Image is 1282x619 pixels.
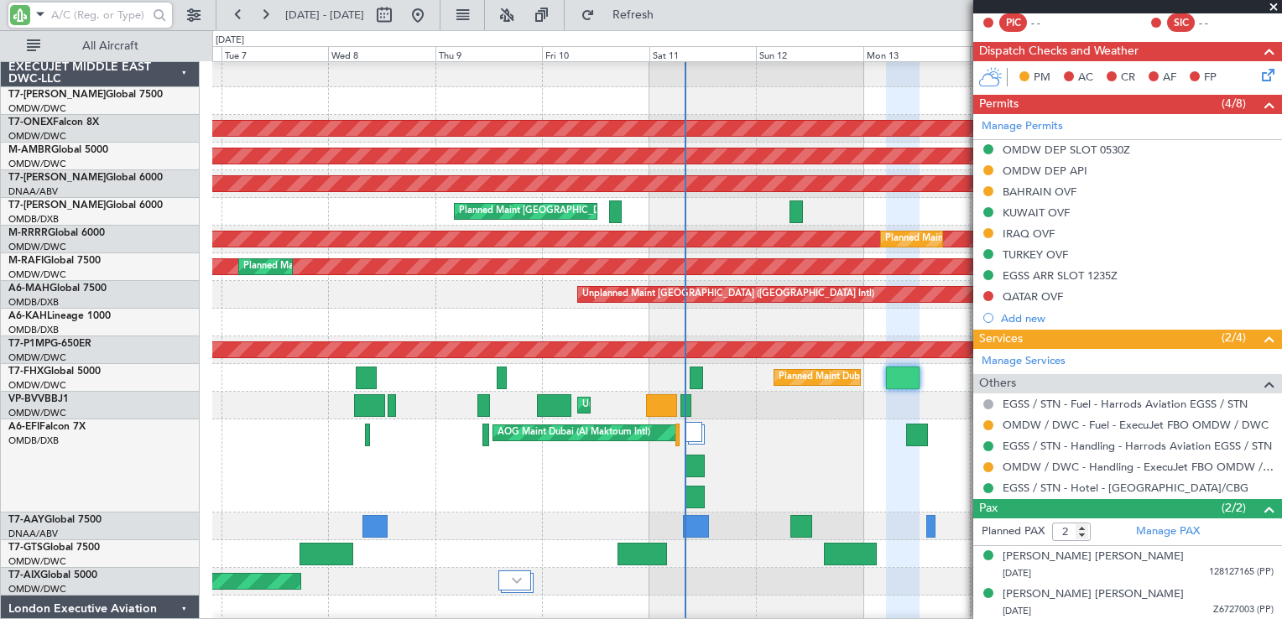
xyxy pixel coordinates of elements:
span: [DATE] [1003,567,1031,580]
div: OMDW DEP API [1003,164,1087,178]
a: EGSS / STN - Handling - Harrods Aviation EGSS / STN [1003,439,1272,453]
div: Planned Maint Dubai (Al Maktoum Intl) [779,365,944,390]
span: T7-FHX [8,367,44,377]
div: IRAQ OVF [1003,226,1055,241]
div: OMDW DEP SLOT 0530Z [1003,143,1130,157]
span: A6-EFI [8,422,39,432]
img: arrow-gray.svg [512,577,522,584]
a: OMDW/DWC [8,379,66,392]
div: [DATE] [216,34,244,48]
a: Manage PAX [1136,523,1200,540]
span: 128127165 (PP) [1209,565,1274,580]
a: T7-ONEXFalcon 8X [8,117,99,127]
a: T7-GTSGlobal 7500 [8,543,100,553]
span: T7-AAY [8,515,44,525]
div: [PERSON_NAME] [PERSON_NAME] [1003,586,1184,603]
label: Planned PAX [982,523,1045,540]
div: Sun 12 [756,46,862,61]
a: T7-[PERSON_NAME]Global 6000 [8,173,163,183]
div: QATAR OVF [1003,289,1063,304]
a: OMDW / DWC - Fuel - ExecuJet FBO OMDW / DWC [1003,418,1269,432]
a: A6-MAHGlobal 7500 [8,283,107,294]
a: Manage Services [982,353,1066,370]
div: Planned Maint [GEOGRAPHIC_DATA] ([GEOGRAPHIC_DATA] Intl) [459,199,739,224]
span: T7-P1MP [8,339,50,349]
span: Pax [979,499,998,518]
span: AC [1078,70,1093,86]
div: - - [1031,15,1069,30]
div: EGSS ARR SLOT 1235Z [1003,268,1118,283]
a: OMDB/DXB [8,324,59,336]
span: A6-KAH [8,311,47,321]
div: Tue 14 [970,46,1076,61]
a: OMDB/DXB [8,434,59,447]
a: EGSS / STN - Fuel - Harrods Aviation EGSS / STN [1003,397,1248,411]
span: T7-[PERSON_NAME] [8,173,106,183]
a: Manage Permits [982,118,1063,135]
span: T7-AIX [8,570,40,580]
button: Refresh [573,2,674,29]
a: OMDB/DXB [8,213,59,226]
a: A6-EFIFalcon 7X [8,422,86,432]
a: OMDW/DWC [8,268,66,281]
div: Planned Maint Dubai (Al Maktoum Intl) [243,254,409,279]
a: OMDW/DWC [8,351,66,364]
div: [PERSON_NAME] [PERSON_NAME] [1003,549,1184,565]
a: T7-AIXGlobal 5000 [8,570,97,580]
span: Dispatch Checks and Weather [979,42,1139,61]
a: T7-FHXGlobal 5000 [8,367,101,377]
span: T7-[PERSON_NAME] [8,90,106,100]
a: OMDW/DWC [8,102,66,115]
div: Mon 13 [863,46,970,61]
span: M-AMBR [8,145,51,155]
span: Services [979,330,1023,349]
a: OMDW/DWC [8,241,66,253]
span: A6-MAH [8,283,50,294]
div: Unplanned Maint [GEOGRAPHIC_DATA] (Al Maktoum Intl) [582,393,831,418]
a: VP-BVVBBJ1 [8,394,69,404]
span: (2/4) [1222,329,1246,346]
span: PM [1034,70,1050,86]
div: KUWAIT OVF [1003,205,1070,220]
span: M-RAFI [8,256,44,266]
div: Unplanned Maint [GEOGRAPHIC_DATA] ([GEOGRAPHIC_DATA] Intl) [582,282,874,307]
a: T7-[PERSON_NAME]Global 7500 [8,90,163,100]
input: A/C (Reg. or Type) [51,3,148,28]
a: OMDW / DWC - Handling - ExecuJet FBO OMDW / DWC [1003,460,1274,474]
a: OMDW/DWC [8,555,66,568]
span: [DATE] [1003,605,1031,617]
span: T7-[PERSON_NAME] [8,200,106,211]
div: PIC [999,13,1027,32]
div: Tue 7 [221,46,328,61]
span: Refresh [598,9,669,21]
div: Thu 9 [435,46,542,61]
span: (2/2) [1222,499,1246,517]
a: M-AMBRGlobal 5000 [8,145,108,155]
a: M-RRRRGlobal 6000 [8,228,105,238]
span: Permits [979,95,1019,114]
span: M-RRRR [8,228,48,238]
span: T7-ONEX [8,117,53,127]
span: (4/8) [1222,95,1246,112]
span: VP-BVV [8,394,44,404]
div: BAHRAIN OVF [1003,185,1076,199]
a: OMDW/DWC [8,130,66,143]
a: M-RAFIGlobal 7500 [8,256,101,266]
a: OMDB/DXB [8,296,59,309]
div: Fri 10 [542,46,649,61]
div: Add new [1001,311,1274,325]
a: DNAA/ABV [8,528,58,540]
a: A6-KAHLineage 1000 [8,311,111,321]
a: T7-AAYGlobal 7500 [8,515,102,525]
a: DNAA/ABV [8,185,58,198]
span: AF [1163,70,1176,86]
span: [DATE] - [DATE] [285,8,364,23]
a: T7-[PERSON_NAME]Global 6000 [8,200,163,211]
a: OMDW/DWC [8,407,66,419]
div: Wed 8 [328,46,435,61]
a: T7-P1MPG-650ER [8,339,91,349]
button: All Aircraft [18,33,182,60]
div: TURKEY OVF [1003,247,1068,262]
a: EGSS / STN - Hotel - [GEOGRAPHIC_DATA]/CBG [1003,481,1248,495]
span: Others [979,374,1016,393]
